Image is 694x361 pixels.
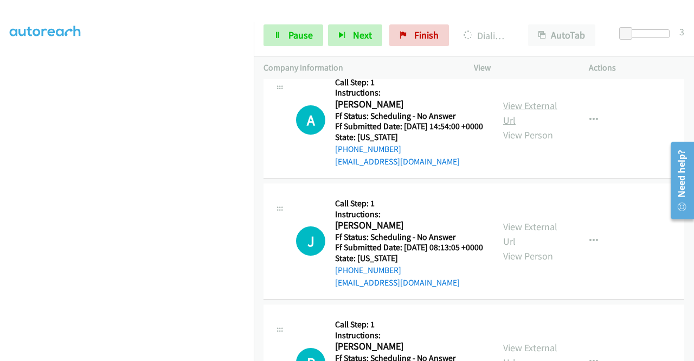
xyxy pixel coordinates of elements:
div: The call is yet to be attempted [296,105,325,135]
h5: Ff Status: Scheduling - No Answer [335,232,483,243]
a: View External Url [503,99,557,126]
h2: [PERSON_NAME] [335,340,483,353]
span: Finish [414,29,439,41]
div: The call is yet to be attempted [296,226,325,256]
h5: Instructions: [335,209,483,220]
h5: Ff Status: Scheduling - No Answer [335,111,483,122]
h5: State: [US_STATE] [335,253,483,264]
p: View [474,61,569,74]
h1: J [296,226,325,256]
h2: [PERSON_NAME] [335,219,483,232]
a: [EMAIL_ADDRESS][DOMAIN_NAME] [335,277,460,288]
div: 3 [679,24,684,39]
h2: [PERSON_NAME] [335,98,483,111]
button: Next [328,24,382,46]
a: View Person [503,250,553,262]
span: Next [353,29,372,41]
iframe: Resource Center [663,137,694,224]
h5: Call Step: 1 [335,319,483,330]
h5: Call Step: 1 [335,77,483,88]
h5: Ff Submitted Date: [DATE] 14:54:00 +0000 [335,121,483,132]
p: Actions [589,61,684,74]
h5: Instructions: [335,87,483,98]
a: View Person [503,129,553,141]
a: Finish [389,24,449,46]
a: View External Url [503,220,557,248]
a: Pause [264,24,323,46]
a: [EMAIL_ADDRESS][DOMAIN_NAME] [335,156,460,167]
a: [PHONE_NUMBER] [335,144,401,154]
span: Pause [288,29,313,41]
p: Company Information [264,61,454,74]
h1: A [296,105,325,135]
a: [PHONE_NUMBER] [335,265,401,275]
p: Dialing Sierra [PERSON_NAME] [464,28,509,43]
h5: State: [US_STATE] [335,132,483,143]
h5: Call Step: 1 [335,198,483,209]
button: AutoTab [528,24,595,46]
h5: Instructions: [335,330,483,341]
h5: Ff Submitted Date: [DATE] 08:13:05 +0000 [335,242,483,253]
